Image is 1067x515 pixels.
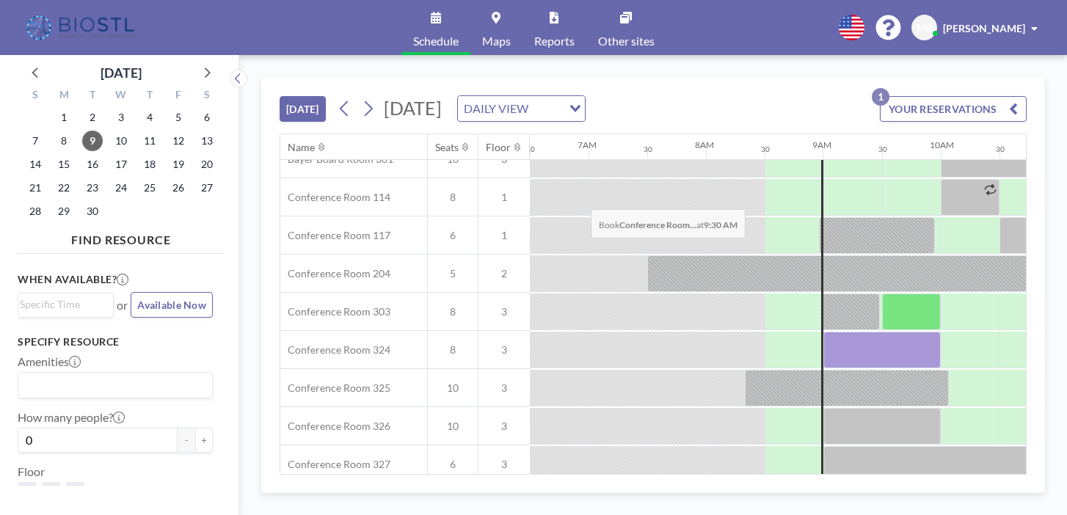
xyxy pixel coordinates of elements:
[428,191,478,204] span: 8
[107,87,136,106] div: W
[428,229,478,242] span: 6
[54,131,74,151] span: Monday, September 8, 2025
[695,139,714,150] div: 8AM
[812,139,831,150] div: 9AM
[280,305,390,318] span: Conference Room 303
[435,141,459,154] div: Seats
[79,87,107,106] div: T
[50,87,79,106] div: M
[20,376,204,395] input: Search for option
[280,191,390,204] span: Conference Room 114
[428,305,478,318] span: 8
[917,21,933,34] span: MB
[131,292,213,318] button: Available Now
[82,131,103,151] span: Tuesday, September 9, 2025
[428,381,478,395] span: 10
[195,428,213,453] button: +
[458,96,585,121] div: Search for option
[18,464,45,479] label: Floor
[139,178,160,198] span: Thursday, September 25, 2025
[117,298,128,313] span: or
[704,219,738,230] b: 9:30 AM
[54,154,74,175] span: Monday, September 15, 2025
[139,154,160,175] span: Thursday, September 18, 2025
[25,154,45,175] span: Sunday, September 14, 2025
[533,99,561,118] input: Search for option
[168,178,189,198] span: Friday, September 26, 2025
[878,145,887,154] div: 30
[280,420,390,433] span: Conference Room 326
[82,178,103,198] span: Tuesday, September 23, 2025
[930,139,954,150] div: 10AM
[18,354,81,369] label: Amenities
[996,145,1005,154] div: 30
[168,154,189,175] span: Friday, September 19, 2025
[25,201,45,222] span: Sunday, September 28, 2025
[82,154,103,175] span: Tuesday, September 16, 2025
[168,131,189,151] span: Friday, September 12, 2025
[478,420,530,433] span: 3
[288,141,315,154] div: Name
[478,381,530,395] span: 3
[482,35,511,47] span: Maps
[192,87,221,106] div: S
[139,131,160,151] span: Thursday, September 11, 2025
[578,139,597,150] div: 7AM
[135,87,164,106] div: T
[872,88,889,106] p: 1
[111,178,131,198] span: Wednesday, September 24, 2025
[18,227,225,247] h4: FIND RESOURCE
[197,154,217,175] span: Saturday, September 20, 2025
[137,299,206,311] span: Available Now
[486,141,511,154] div: Floor
[197,131,217,151] span: Saturday, September 13, 2025
[534,35,575,47] span: Reports
[280,267,390,280] span: Conference Room 204
[280,96,326,122] button: [DATE]
[197,178,217,198] span: Saturday, September 27, 2025
[111,131,131,151] span: Wednesday, September 10, 2025
[25,131,45,151] span: Sunday, September 7, 2025
[428,343,478,357] span: 8
[21,87,50,106] div: S
[20,296,105,313] input: Search for option
[168,107,189,128] span: Friday, September 5, 2025
[280,343,390,357] span: Conference Room 324
[54,107,74,128] span: Monday, September 1, 2025
[101,62,142,83] div: [DATE]
[478,305,530,318] span: 3
[280,229,390,242] span: Conference Room 117
[619,219,696,230] b: Conference Room...
[197,107,217,128] span: Saturday, September 6, 2025
[478,458,530,471] span: 3
[54,201,74,222] span: Monday, September 29, 2025
[111,107,131,128] span: Wednesday, September 3, 2025
[478,191,530,204] span: 1
[591,209,746,238] span: Book at
[82,201,103,222] span: Tuesday, September 30, 2025
[880,96,1027,122] button: YOUR RESERVATIONS1
[644,145,652,154] div: 30
[54,178,74,198] span: Monday, September 22, 2025
[164,87,192,106] div: F
[428,458,478,471] span: 6
[18,373,212,398] div: Search for option
[111,154,131,175] span: Wednesday, September 17, 2025
[526,145,535,154] div: 30
[23,13,140,43] img: organization-logo
[178,428,195,453] button: -
[478,229,530,242] span: 1
[413,35,459,47] span: Schedule
[18,293,113,315] div: Search for option
[943,22,1025,34] span: [PERSON_NAME]
[139,107,160,128] span: Thursday, September 4, 2025
[461,99,531,118] span: DAILY VIEW
[18,410,125,425] label: How many people?
[82,107,103,128] span: Tuesday, September 2, 2025
[761,145,770,154] div: 30
[598,35,655,47] span: Other sites
[25,178,45,198] span: Sunday, September 21, 2025
[478,343,530,357] span: 3
[280,458,390,471] span: Conference Room 327
[384,97,442,119] span: [DATE]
